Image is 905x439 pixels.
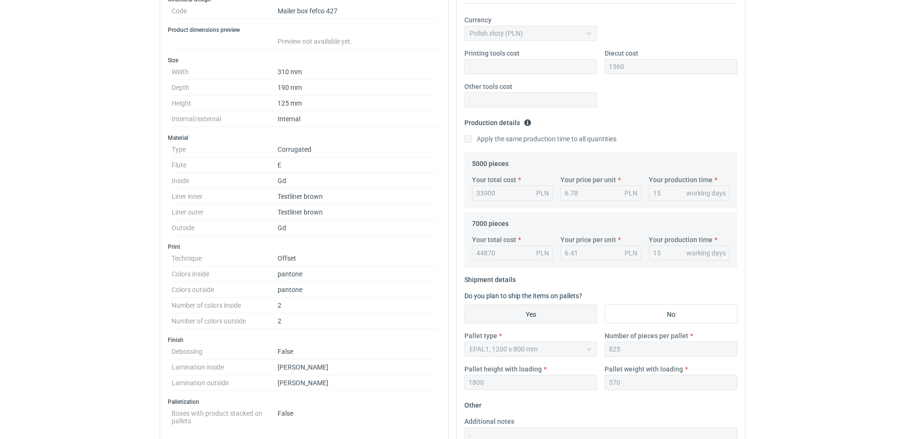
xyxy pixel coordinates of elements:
dd: [PERSON_NAME] [278,360,437,375]
h3: Print [168,243,441,251]
dt: Technique [172,251,278,266]
label: Printing tools cost [464,49,520,58]
legend: Other [464,398,481,409]
label: Other tools cost [464,82,512,91]
dd: [PERSON_NAME] [278,375,437,391]
div: PLN [536,248,549,258]
dt: Colors inside [172,266,278,282]
label: Your price per unit [560,175,616,185]
dd: 310 mm [278,64,437,80]
h3: Material [168,134,441,142]
dt: Number of colors inside [172,298,278,313]
h3: Product dimensions preview [168,26,441,34]
dd: Offset [278,251,437,266]
div: PLN [625,188,637,198]
dt: Outside [172,220,278,236]
h3: Finish [168,336,441,344]
label: Apply the same production time to all quantities [464,134,616,144]
dt: Internal/external [172,111,278,127]
label: Your price per unit [560,235,616,244]
label: Currency [464,15,491,25]
dt: Debossing [172,344,278,360]
legend: 7000 pieces [472,216,509,227]
dt: Colors outside [172,282,278,298]
label: Diecut cost [605,49,638,58]
dt: Liner inner [172,189,278,205]
dt: Number of colors outside [172,313,278,329]
dt: Lamination outside [172,375,278,391]
dd: pantone [278,282,437,298]
dd: Gd [278,173,437,189]
label: Pallet height with loading [464,364,542,374]
dt: Liner outer [172,205,278,220]
label: Pallet type [464,331,497,341]
h3: Size [168,57,441,64]
div: PLN [625,248,637,258]
legend: Shipment details [464,272,516,283]
dd: 2 [278,313,437,329]
dt: Height [172,96,278,111]
legend: Production details [464,115,531,127]
dt: Inside [172,173,278,189]
dd: Gd [278,220,437,236]
label: Your production time [649,235,712,244]
h3: Palletization [168,398,441,406]
dd: E [278,157,437,173]
dt: Depth [172,80,278,96]
dt: Width [172,64,278,80]
dd: Testliner brown [278,205,437,220]
label: Your total cost [472,175,516,185]
label: Your production time [649,175,712,185]
dd: Internal [278,111,437,127]
dd: Mailer box fefco 427 [278,3,437,19]
dt: Lamination inside [172,360,278,375]
dd: 2 [278,298,437,313]
dt: Boxes with product stacked on pallets [172,406,278,425]
legend: 5000 pieces [472,156,509,167]
label: Do you plan to ship the items on pallets? [464,292,582,300]
dd: Testliner brown [278,189,437,205]
div: working days [686,248,726,258]
div: working days [686,188,726,198]
label: Your total cost [472,235,516,244]
label: Number of pieces per pallet [605,331,688,341]
dd: Corrugated [278,142,437,157]
div: PLN [536,188,549,198]
dd: pantone [278,266,437,282]
dd: False [278,344,437,360]
dd: 190 mm [278,80,437,96]
dt: Flute [172,157,278,173]
label: Additional notes [464,417,514,426]
dd: False [278,406,437,425]
span: Preview not available yet. [278,38,352,45]
dd: 125 mm [278,96,437,111]
dt: Code [172,3,278,19]
dt: Type [172,142,278,157]
label: Pallet weight with loading [605,364,683,374]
